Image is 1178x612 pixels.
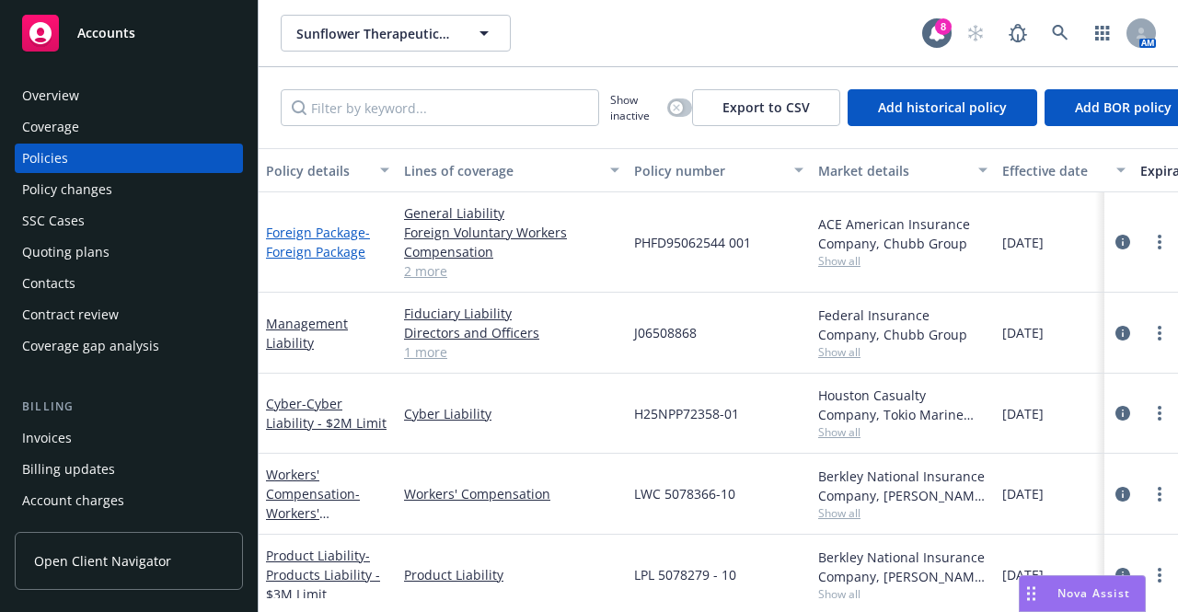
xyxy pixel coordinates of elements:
[818,386,987,424] div: Houston Casualty Company, Tokio Marine HCC
[818,424,987,440] span: Show all
[1075,98,1172,116] span: Add BOR policy
[818,548,987,586] div: Berkley National Insurance Company, [PERSON_NAME] Corporation
[22,175,112,204] div: Policy changes
[266,485,360,541] span: - Workers' Compensation
[15,81,243,110] a: Overview
[634,161,783,180] div: Policy number
[692,89,840,126] button: Export to CSV
[22,206,85,236] div: SSC Cases
[266,224,370,260] a: Foreign Package
[15,486,243,515] a: Account charges
[266,395,387,432] span: - Cyber Liability - $2M Limit
[266,161,369,180] div: Policy details
[634,323,697,342] span: J06508868
[995,148,1133,192] button: Effective date
[404,342,619,362] a: 1 more
[404,565,619,584] a: Product Liability
[404,484,619,503] a: Workers' Compensation
[1149,564,1171,586] a: more
[818,505,987,521] span: Show all
[999,15,1036,52] a: Report a Bug
[1002,233,1044,252] span: [DATE]
[634,404,739,423] span: H25NPP72358-01
[22,81,79,110] div: Overview
[1042,15,1079,52] a: Search
[957,15,994,52] a: Start snowing
[404,203,619,223] a: General Liability
[15,237,243,267] a: Quoting plans
[634,565,736,584] span: LPL 5078279 - 10
[266,547,380,603] span: - Products Liability - $3M Limit
[77,26,135,40] span: Accounts
[1020,576,1043,611] div: Drag to move
[1149,483,1171,505] a: more
[22,455,115,484] div: Billing updates
[15,300,243,329] a: Contract review
[1019,575,1146,612] button: Nova Assist
[266,466,360,541] a: Workers' Compensation
[281,89,599,126] input: Filter by keyword...
[266,395,387,432] a: Cyber
[1112,402,1134,424] a: circleInformation
[818,214,987,253] div: ACE American Insurance Company, Chubb Group
[1002,484,1044,503] span: [DATE]
[22,423,72,453] div: Invoices
[404,261,619,281] a: 2 more
[1002,404,1044,423] span: [DATE]
[404,404,619,423] a: Cyber Liability
[22,144,68,173] div: Policies
[404,161,599,180] div: Lines of coverage
[1112,322,1134,344] a: circleInformation
[818,253,987,269] span: Show all
[818,161,967,180] div: Market details
[22,269,75,298] div: Contacts
[848,89,1037,126] button: Add historical policy
[22,112,79,142] div: Coverage
[15,7,243,59] a: Accounts
[266,547,380,603] a: Product Liability
[818,344,987,360] span: Show all
[818,467,987,505] div: Berkley National Insurance Company, [PERSON_NAME] Corporation
[15,423,243,453] a: Invoices
[634,233,751,252] span: PHFD95062544 001
[22,300,119,329] div: Contract review
[878,98,1007,116] span: Add historical policy
[296,24,456,43] span: Sunflower Therapeutics, PBC
[15,175,243,204] a: Policy changes
[1002,565,1044,584] span: [DATE]
[404,304,619,323] a: Fiduciary Liability
[15,331,243,361] a: Coverage gap analysis
[281,15,511,52] button: Sunflower Therapeutics, PBC
[1112,231,1134,253] a: circleInformation
[627,148,811,192] button: Policy number
[1149,402,1171,424] a: more
[1149,322,1171,344] a: more
[15,398,243,416] div: Billing
[15,206,243,236] a: SSC Cases
[259,148,397,192] button: Policy details
[15,112,243,142] a: Coverage
[1112,483,1134,505] a: circleInformation
[404,323,619,342] a: Directors and Officers
[15,269,243,298] a: Contacts
[34,551,171,571] span: Open Client Navigator
[397,148,627,192] button: Lines of coverage
[1002,323,1044,342] span: [DATE]
[634,484,735,503] span: LWC 5078366-10
[22,331,159,361] div: Coverage gap analysis
[610,92,660,123] span: Show inactive
[811,148,995,192] button: Market details
[1149,231,1171,253] a: more
[1057,585,1130,601] span: Nova Assist
[266,315,348,352] a: Management Liability
[1084,15,1121,52] a: Switch app
[818,306,987,344] div: Federal Insurance Company, Chubb Group
[935,18,952,35] div: 8
[818,586,987,602] span: Show all
[722,98,810,116] span: Export to CSV
[15,144,243,173] a: Policies
[22,237,110,267] div: Quoting plans
[1112,564,1134,586] a: circleInformation
[22,486,124,515] div: Account charges
[404,223,619,261] a: Foreign Voluntary Workers Compensation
